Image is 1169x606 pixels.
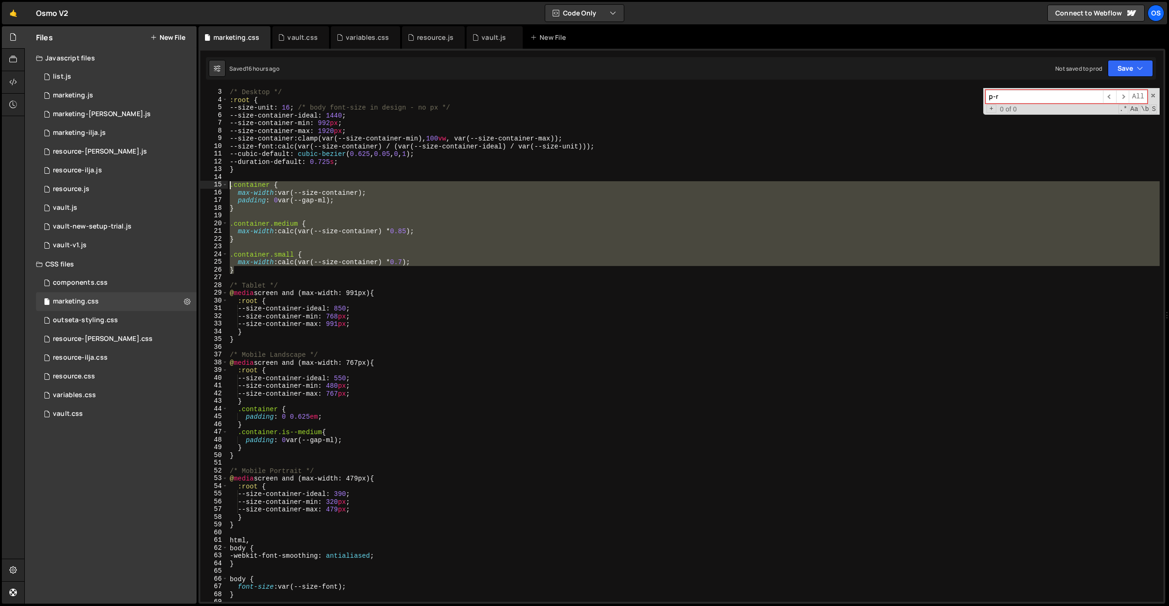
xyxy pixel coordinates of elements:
div: 16596/45152.js [36,217,197,236]
div: 60 [200,529,228,537]
div: 43 [200,397,228,405]
div: 11 [200,150,228,158]
div: 20 [200,220,228,228]
div: 6 [200,111,228,119]
div: 16596/45424.js [36,105,197,124]
div: vault.css [287,33,317,42]
div: 16596/45423.js [36,124,197,142]
div: marketing.js [53,91,93,100]
a: Os [1147,5,1164,22]
div: 50 [200,451,228,459]
div: resource-[PERSON_NAME].js [53,148,147,156]
div: 16596/45422.js [36,86,197,105]
div: Osmo V2 [36,7,68,19]
div: 13 [200,165,228,173]
div: resource-[PERSON_NAME].css [53,335,153,343]
span: 0 of 0 [996,105,1021,113]
div: 16596/45156.css [36,311,197,330]
div: 16596/45511.css [36,273,197,292]
div: 59 [200,521,228,529]
div: 46 [200,421,228,429]
div: variables.css [346,33,389,42]
div: vault-new-setup-trial.js [53,222,132,231]
div: 18 [200,204,228,212]
div: 15 [200,181,228,189]
a: 🤙 [2,2,25,24]
div: 16596/45151.js [36,67,197,86]
div: 57 [200,505,228,513]
div: marketing-[PERSON_NAME].js [53,110,151,118]
div: 47 [200,428,228,436]
div: 26 [200,266,228,274]
div: 42 [200,390,228,398]
div: resource.css [36,367,197,386]
div: 5 [200,103,228,111]
div: 41 [200,382,228,390]
div: 68 [200,591,228,599]
div: marketing.css [53,297,99,306]
div: 16596/45132.js [36,236,197,255]
div: 3 [200,88,228,96]
div: 29 [200,289,228,297]
button: New File [150,34,185,41]
div: 45 [200,413,228,421]
div: 16 hours ago [246,65,279,73]
div: 22 [200,235,228,243]
div: marketing-ilja.js [53,129,106,137]
div: 16596/46194.js [36,142,197,161]
div: 16596/46198.css [36,348,197,367]
div: 63 [200,552,228,560]
div: 4 [200,96,228,104]
span: CaseSensitive Search [1129,104,1139,114]
button: Save [1108,60,1153,77]
div: 19 [200,212,228,220]
span: Toggle Replace mode [986,104,996,113]
div: 66 [200,575,228,583]
div: 33 [200,320,228,328]
span: ​ [1116,90,1129,103]
div: 61 [200,536,228,544]
div: resource.js [53,185,89,193]
div: 48 [200,436,228,444]
div: 55 [200,490,228,498]
div: Javascript files [25,49,197,67]
button: Code Only [545,5,624,22]
div: 36 [200,343,228,351]
div: 10 [200,142,228,150]
div: 16596/45446.css [36,292,197,311]
div: Not saved to prod [1055,65,1102,73]
div: 17 [200,196,228,204]
div: components.css [53,279,108,287]
div: 53 [200,474,228,482]
div: 24 [200,251,228,259]
div: 8 [200,127,228,135]
div: 16596/46195.js [36,161,197,180]
div: 28 [200,281,228,289]
div: vault-v1.js [53,241,87,250]
div: New File [530,33,570,42]
div: 58 [200,513,228,521]
div: 23 [200,243,228,251]
span: Whole Word Search [1140,104,1150,114]
div: 62 [200,544,228,552]
div: 67 [200,583,228,591]
input: Search for [986,90,1103,103]
div: 38 [200,359,228,367]
div: 16596/46196.css [36,330,197,348]
div: 65 [200,567,228,575]
div: 12 [200,158,228,166]
div: 16 [200,189,228,197]
div: 14 [200,173,228,181]
div: 16596/45153.css [36,405,197,423]
div: vault.css [53,410,83,418]
div: vault.js [53,204,77,212]
div: 64 [200,560,228,568]
div: 16596/46183.js [36,180,197,199]
h2: Files [36,32,53,43]
div: 9 [200,134,228,142]
div: 44 [200,405,228,413]
div: 16596/45154.css [36,386,197,405]
div: resource.js [417,33,453,42]
div: 27 [200,273,228,281]
div: 31 [200,304,228,312]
